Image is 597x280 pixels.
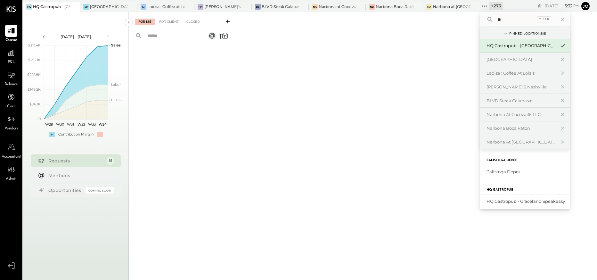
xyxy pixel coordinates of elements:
div: HQ Gastropub - [GEOGRAPHIC_DATA] [33,4,70,9]
label: HQ Gastropub [487,188,513,192]
a: Cash [0,91,22,110]
div: HN [198,4,203,10]
div: Narbona at Cocowalk LLC [487,111,556,118]
div: [DATE] [544,3,579,9]
div: Na [312,4,318,10]
div: [PERSON_NAME]'s Nashville [204,4,242,9]
span: P&L [8,60,15,65]
div: Contribution Margin [58,132,94,137]
a: Queue [0,25,22,43]
div: + 273 [489,2,503,10]
text: $148.5K [28,87,41,92]
span: Accountant [2,154,21,160]
a: Vendors [0,113,22,132]
div: - [97,132,103,137]
div: Narbona at [GEOGRAPHIC_DATA] LLC [433,4,470,9]
div: [GEOGRAPHIC_DATA] [90,4,127,9]
div: BS [255,4,261,10]
div: For Me [135,19,155,25]
div: For Client [156,19,182,25]
div: HG [26,4,32,10]
div: HQ Gastropub - Graceland Speakeasy [487,198,567,204]
div: copy link [536,3,543,9]
div: 81 [107,157,114,165]
text: $371.4K [28,43,41,47]
a: P&L [0,47,22,65]
div: BLVD Steak Calabasas [262,4,299,9]
div: Narbona Boca Ratōn [487,125,556,131]
text: Sales [111,43,121,47]
text: Labor [111,82,121,87]
a: Balance [0,69,22,87]
span: Balance [4,82,18,87]
div: EH [83,4,89,10]
text: W29 [45,122,53,127]
div: Ladisa : Coffee at Lola's [487,70,556,76]
div: [PERSON_NAME]'s Nashville [487,84,556,90]
button: Jo [580,1,591,11]
div: Ladisa : Coffee at Lola's [147,4,185,9]
div: NB [369,4,375,10]
text: W34 [98,122,107,127]
a: Accountant [0,141,22,160]
text: W31 [67,122,74,127]
div: Mentions [48,172,111,179]
text: $74.3K [29,102,41,106]
div: BLVD Steak Calabasas [487,98,556,104]
text: W33 [88,122,96,127]
div: Requests [48,158,103,164]
div: Narbona Boca Ratōn [376,4,413,9]
text: $297.1K [28,58,41,62]
div: [DATE] - [DATE] [49,34,103,39]
div: + [49,132,55,137]
div: HQ Gastropub - [GEOGRAPHIC_DATA] [487,43,556,49]
div: Closed [183,19,203,25]
span: Admin [6,176,17,182]
div: L: [141,4,146,10]
label: Calistoga Depot [487,158,518,163]
div: Narbona at Cocowalk LLC [319,4,356,9]
text: W30 [56,122,64,127]
div: Calistoga Depot [487,169,567,175]
div: Pinned Locations ( 8 ) [509,31,546,36]
span: Queue [5,37,17,43]
span: Cash [7,104,15,110]
text: 0 [38,117,41,121]
div: Na [426,4,432,10]
div: [GEOGRAPHIC_DATA] [487,56,556,62]
a: Admin [0,163,22,182]
text: COGS [111,98,122,102]
text: $222.8K [27,72,41,77]
div: Opportunities [48,187,82,194]
div: Coming Soon [86,187,114,194]
text: W32 [77,122,85,127]
div: Clear [537,16,552,22]
span: Vendors [4,126,18,132]
div: Narbona at [GEOGRAPHIC_DATA] LLC [487,139,556,145]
